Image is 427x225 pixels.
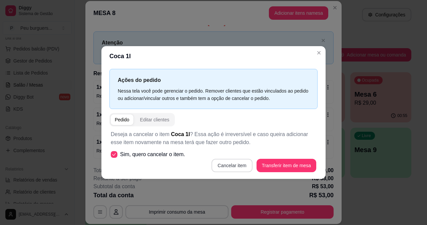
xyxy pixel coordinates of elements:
div: Pedido [115,116,129,123]
button: Transferir item de mesa [257,159,316,172]
span: Coca 1l [171,131,190,137]
p: Deseja a cancelar o item ? Essa ação é irreversível e caso queira adicionar esse item novamente n... [111,130,316,146]
div: Nessa tela você pode gerenciar o pedido. Remover clientes que estão vinculados ao pedido ou adici... [118,87,309,102]
div: Editar clientes [140,116,169,123]
p: Ações do pedido [118,76,309,84]
header: Coca 1l [101,46,326,66]
button: Close [314,47,324,58]
span: Sim, quero cancelar o item. [120,150,185,158]
button: Cancelar item [211,159,252,172]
